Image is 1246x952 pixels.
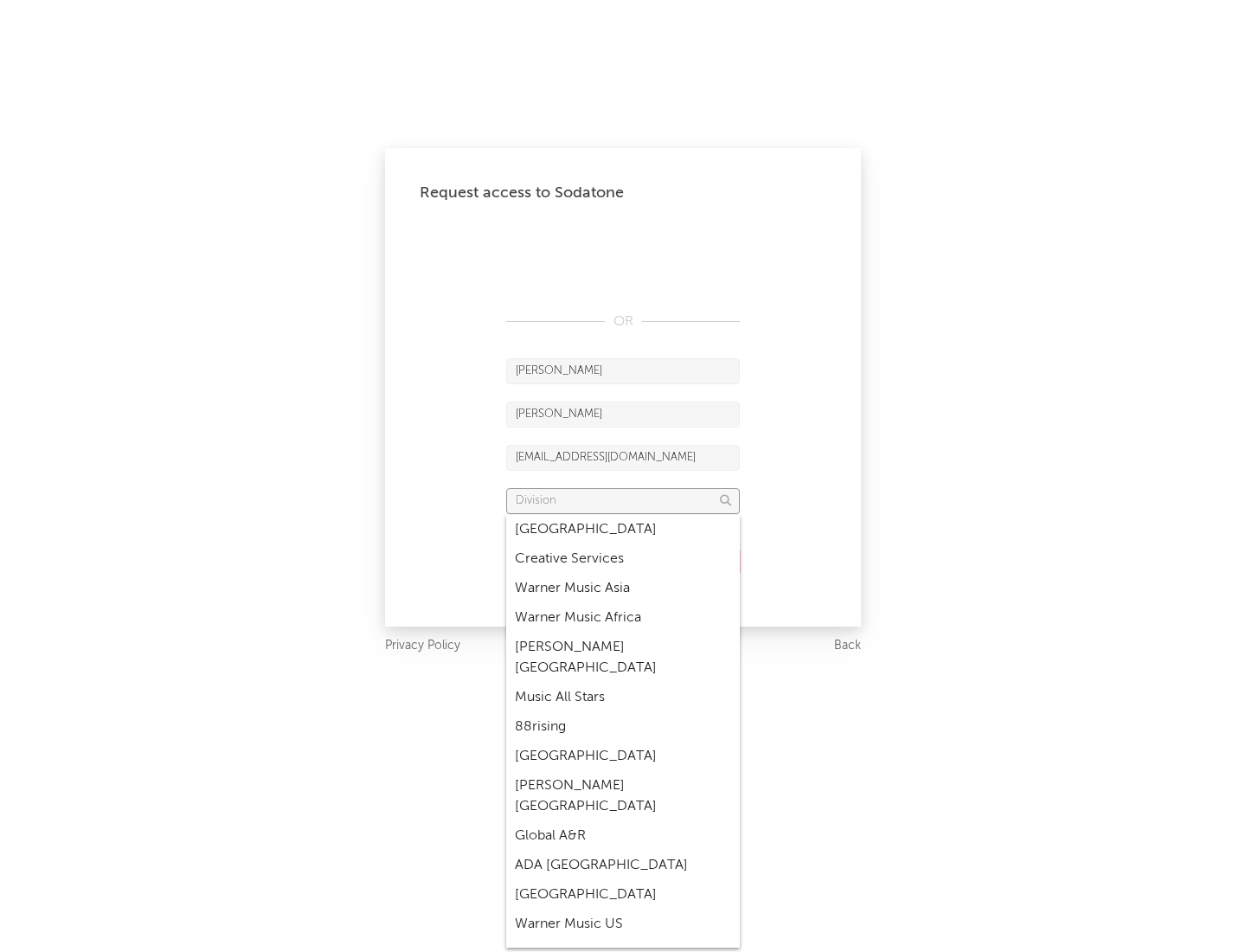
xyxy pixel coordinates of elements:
[506,445,740,471] input: Email
[385,635,460,657] a: Privacy Policy
[506,574,740,603] div: Warner Music Asia
[506,851,740,880] div: ADA [GEOGRAPHIC_DATA]
[506,910,740,939] div: Warner Music US
[506,771,740,821] div: [PERSON_NAME] [GEOGRAPHIC_DATA]
[506,488,740,514] input: Division
[420,183,826,203] div: Request access to Sodatone
[506,544,740,574] div: Creative Services
[506,358,740,384] input: First Name
[506,515,740,544] div: [GEOGRAPHIC_DATA]
[506,402,740,428] input: Last Name
[506,880,740,910] div: [GEOGRAPHIC_DATA]
[506,633,740,683] div: [PERSON_NAME] [GEOGRAPHIC_DATA]
[834,635,861,657] a: Back
[506,821,740,851] div: Global A&R
[506,683,740,712] div: Music All Stars
[506,742,740,771] div: [GEOGRAPHIC_DATA]
[506,312,740,332] div: OR
[506,712,740,742] div: 88rising
[506,603,740,633] div: Warner Music Africa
